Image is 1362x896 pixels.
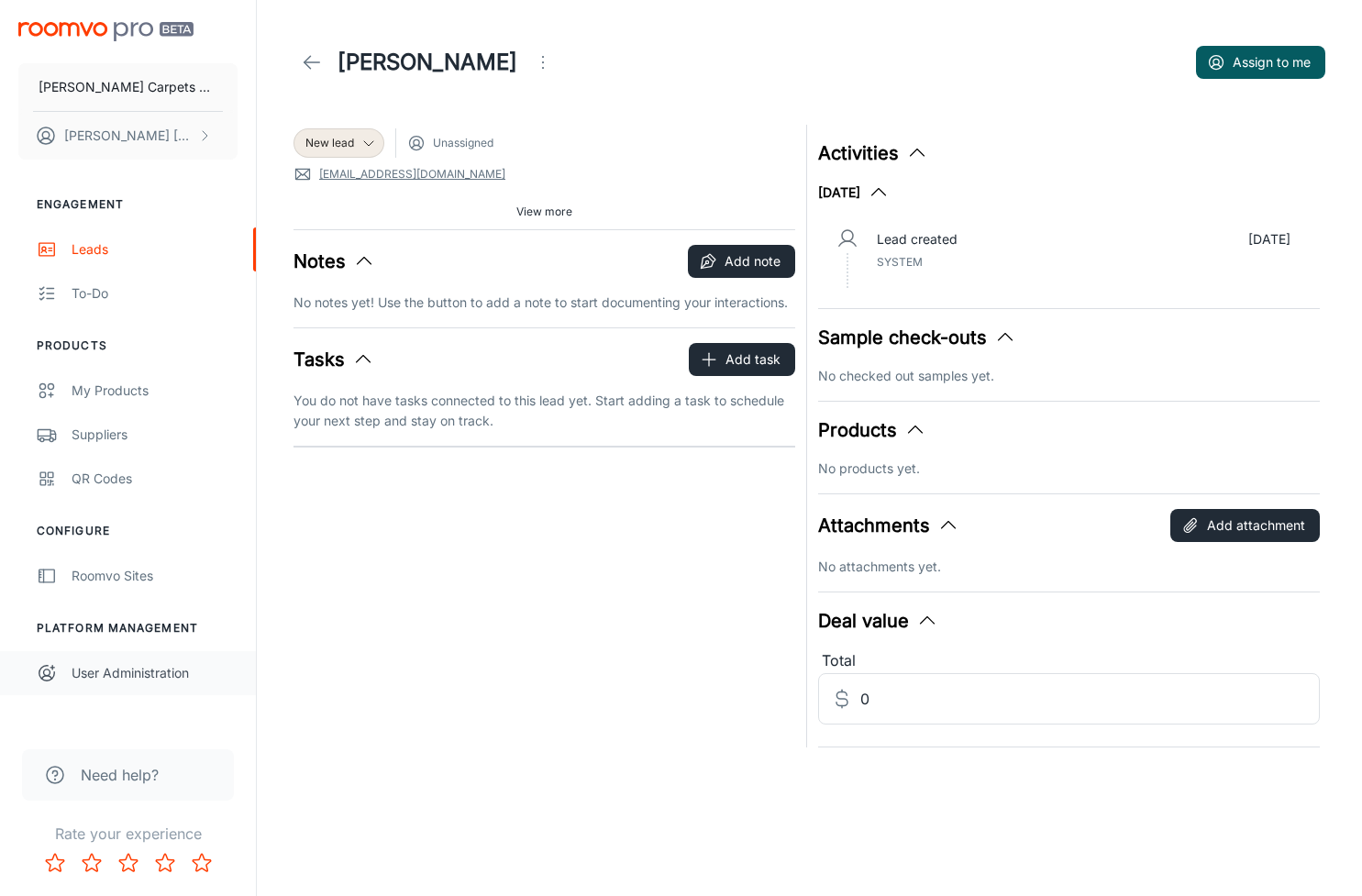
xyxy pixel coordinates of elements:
button: Tasks [293,346,374,373]
p: Lead created [877,229,958,249]
button: Sample check-outs [818,324,1016,351]
button: [PERSON_NAME] [PERSON_NAME] [18,112,238,160]
p: [PERSON_NAME] Carpets & Floors [39,77,217,97]
button: View more [509,198,580,226]
input: Estimated deal value [860,673,1320,725]
button: Activities [818,139,928,167]
p: No notes yet! Use the button to add a note to start documenting your interactions. [293,293,795,313]
p: [DATE] [1248,229,1290,249]
button: Assign to me [1196,46,1325,79]
a: [EMAIL_ADDRESS][DOMAIN_NAME] [319,166,505,183]
button: Open menu [525,44,561,81]
span: System [877,255,923,269]
p: No products yet. [818,459,1320,479]
div: Suppliers [72,425,238,445]
button: Add attachment [1170,509,1320,542]
span: View more [516,204,572,220]
span: Unassigned [433,135,493,151]
p: [PERSON_NAME] [PERSON_NAME] [64,126,194,146]
div: User Administration [72,663,238,683]
div: My Products [72,381,238,401]
p: You do not have tasks connected to this lead yet. Start adding a task to schedule your next step ... [293,391,795,431]
div: QR Codes [72,469,238,489]
span: Need help? [81,764,159,786]
button: [PERSON_NAME] Carpets & Floors [18,63,238,111]
h1: [PERSON_NAME] [338,46,517,79]
img: Roomvo PRO Beta [18,22,194,41]
button: Add note [688,245,795,278]
div: To-do [72,283,238,304]
button: [DATE] [818,182,890,204]
div: Leads [72,239,238,260]
button: Add task [689,343,795,376]
span: New lead [305,135,354,151]
div: Roomvo Sites [72,566,238,586]
p: No attachments yet. [818,557,1320,577]
div: Total [818,649,1320,673]
button: Deal value [818,607,938,635]
div: New lead [293,128,384,158]
p: No checked out samples yet. [818,366,1320,386]
button: Attachments [818,512,959,539]
button: Products [818,416,926,444]
button: Notes [293,248,375,275]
